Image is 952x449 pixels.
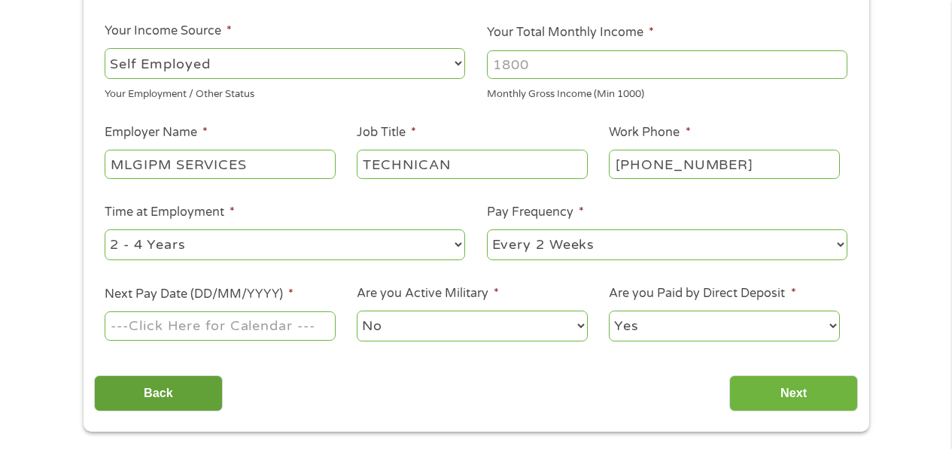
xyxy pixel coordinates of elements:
[357,286,499,302] label: Are you Active Military
[487,25,654,41] label: Your Total Monthly Income
[105,125,208,141] label: Employer Name
[357,125,416,141] label: Job Title
[487,50,847,79] input: 1800
[609,286,795,302] label: Are you Paid by Direct Deposit
[105,82,465,102] div: Your Employment / Other Status
[105,205,235,220] label: Time at Employment
[105,287,294,302] label: Next Pay Date (DD/MM/YYYY)
[609,125,690,141] label: Work Phone
[487,82,847,102] div: Monthly Gross Income (Min 1000)
[487,205,584,220] label: Pay Frequency
[105,150,335,178] input: Walmart
[609,150,839,178] input: (231) 754-4010
[105,311,335,340] input: ---Click Here for Calendar ---
[105,23,232,39] label: Your Income Source
[729,375,858,412] input: Next
[94,375,223,412] input: Back
[357,150,587,178] input: Cashier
